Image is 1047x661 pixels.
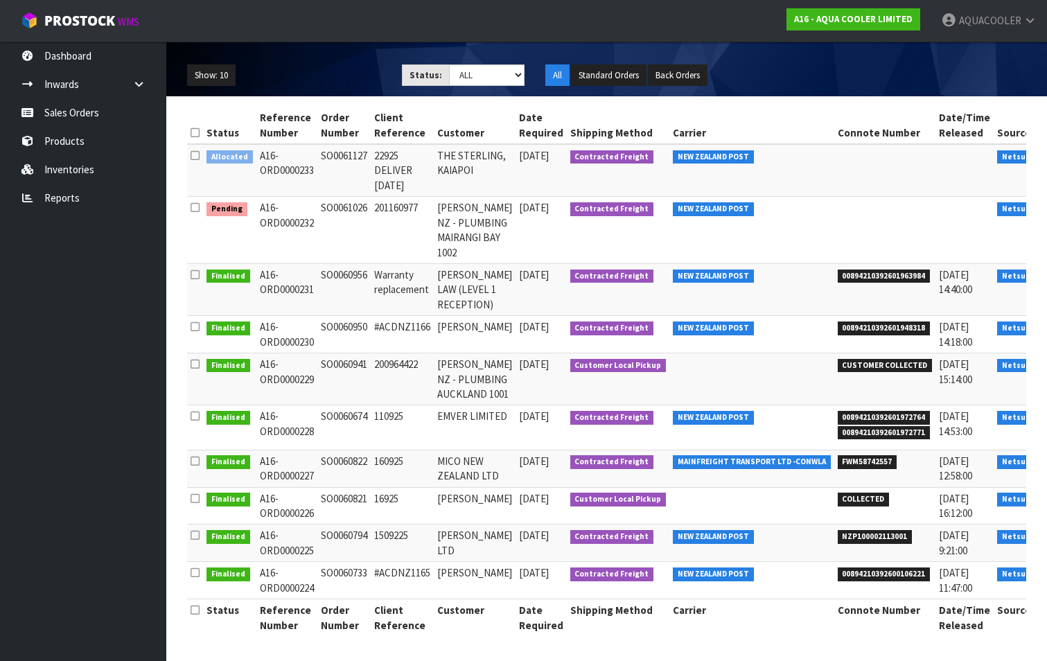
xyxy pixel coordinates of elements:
[371,316,434,353] td: #ACDNZ1166
[371,487,434,525] td: 16925
[838,567,931,581] span: 00894210392600106221
[834,599,936,636] th: Connote Number
[118,15,139,28] small: WMS
[434,107,516,144] th: Customer
[317,562,371,599] td: SO0060733
[516,599,567,636] th: Date Required
[994,599,1045,636] th: Source
[371,144,434,197] td: 22925 DELIVER [DATE]
[567,599,670,636] th: Shipping Method
[939,358,972,385] span: [DATE] 15:14:00
[570,567,654,581] span: Contracted Freight
[519,358,549,371] span: [DATE]
[256,599,317,636] th: Reference Number
[648,64,707,87] button: Back Orders
[939,566,972,594] span: [DATE] 11:47:00
[434,450,516,487] td: MICO NEW ZEALAND LTD
[519,529,549,542] span: [DATE]
[206,150,253,164] span: Allocated
[673,455,831,469] span: MAINFREIGHT TRANSPORT LTD -CONWLA
[434,525,516,562] td: [PERSON_NAME] LTD
[838,359,933,373] span: CUSTOMER COLLECTED
[997,150,1041,164] span: Netsuite
[545,64,570,87] button: All
[834,107,936,144] th: Connote Number
[571,64,646,87] button: Standard Orders
[206,455,250,469] span: Finalised
[317,197,371,264] td: SO0061026
[206,202,247,216] span: Pending
[256,487,317,525] td: A16-ORD0000226
[570,493,667,506] span: Customer Local Pickup
[669,599,834,636] th: Carrier
[434,144,516,197] td: THE STERLING, KAIAPOI
[939,455,972,482] span: [DATE] 12:58:00
[434,316,516,353] td: [PERSON_NAME]
[997,493,1041,506] span: Netsuite
[256,263,317,315] td: A16-ORD0000231
[187,64,236,87] button: Show: 10
[256,562,317,599] td: A16-ORD0000224
[434,487,516,525] td: [PERSON_NAME]
[371,405,434,450] td: 110925
[570,270,654,283] span: Contracted Freight
[317,405,371,450] td: SO0060674
[317,107,371,144] th: Order Number
[519,409,549,423] span: [DATE]
[44,12,115,30] span: ProStock
[317,450,371,487] td: SO0060822
[317,487,371,525] td: SO0060821
[997,359,1041,373] span: Netsuite
[21,12,38,29] img: cube-alt.png
[519,268,549,281] span: [DATE]
[838,411,931,425] span: 00894210392601972764
[997,530,1041,544] span: Netsuite
[317,525,371,562] td: SO0060794
[669,107,834,144] th: Carrier
[519,320,549,333] span: [DATE]
[206,270,250,283] span: Finalised
[519,492,549,505] span: [DATE]
[673,202,754,216] span: NEW ZEALAND POST
[206,567,250,581] span: Finalised
[203,107,256,144] th: Status
[317,144,371,197] td: SO0061127
[997,202,1041,216] span: Netsuite
[570,150,654,164] span: Contracted Freight
[939,529,969,556] span: [DATE] 9:21:00
[794,13,913,25] strong: A16 - AQUA COOLER LIMITED
[371,450,434,487] td: 160925
[434,562,516,599] td: [PERSON_NAME]
[434,599,516,636] th: Customer
[206,493,250,506] span: Finalised
[570,321,654,335] span: Contracted Freight
[516,107,567,144] th: Date Required
[434,263,516,315] td: [PERSON_NAME] LAW (LEVEL 1 RECEPTION)
[256,197,317,264] td: A16-ORD0000232
[673,567,754,581] span: NEW ZEALAND POST
[673,321,754,335] span: NEW ZEALAND POST
[935,599,994,636] th: Date/Time Released
[570,359,667,373] span: Customer Local Pickup
[371,107,434,144] th: Client Reference
[317,263,371,315] td: SO0060956
[317,599,371,636] th: Order Number
[206,321,250,335] span: Finalised
[997,455,1041,469] span: Netsuite
[434,197,516,264] td: [PERSON_NAME] NZ - PLUMBING MAIRANGI BAY 1002
[206,359,250,373] span: Finalised
[434,353,516,405] td: [PERSON_NAME] NZ - PLUMBING AUCKLAND 1001
[519,201,549,214] span: [DATE]
[673,270,754,283] span: NEW ZEALAND POST
[256,107,317,144] th: Reference Number
[838,493,890,506] span: COLLECTED
[673,530,754,544] span: NEW ZEALAND POST
[410,69,442,81] strong: Status:
[519,149,549,162] span: [DATE]
[317,353,371,405] td: SO0060941
[997,567,1041,581] span: Netsuite
[203,599,256,636] th: Status
[256,450,317,487] td: A16-ORD0000227
[673,150,754,164] span: NEW ZEALAND POST
[206,530,250,544] span: Finalised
